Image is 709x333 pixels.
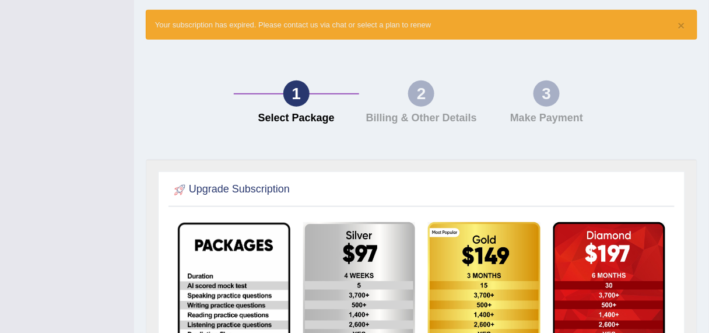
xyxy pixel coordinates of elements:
div: 1 [283,80,310,107]
div: Your subscription has expired. Please contact us via chat or select a plan to renew [146,10,697,40]
h4: Select Package [240,113,353,124]
button: × [678,19,685,31]
div: 3 [533,80,560,107]
div: 2 [408,80,434,107]
h4: Billing & Other Details [365,113,479,124]
h4: Make Payment [490,113,603,124]
h2: Upgrade Subscription [171,181,290,199]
